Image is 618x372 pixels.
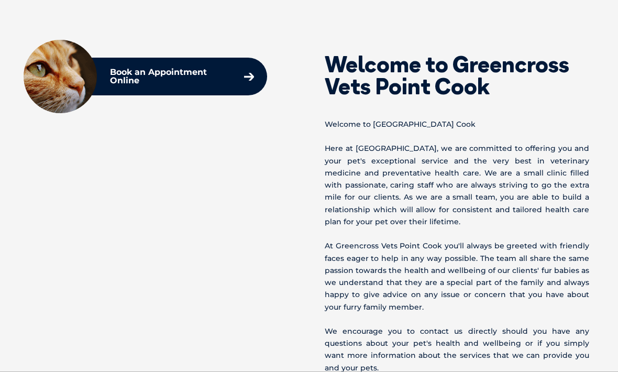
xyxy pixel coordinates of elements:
[110,68,226,85] p: Book an Appointment Online
[325,240,589,313] p: At Greencross Vets Point Cook you'll always be greeted with friendly faces eager to help in any w...
[325,118,589,130] p: Welcome to [GEOGRAPHIC_DATA] Cook
[105,63,259,90] a: Book an Appointment Online
[325,53,589,97] h2: Welcome to Greencross Vets Point Cook
[325,143,589,228] p: Here at [GEOGRAPHIC_DATA], we are committed to offering you and your pet's exceptional service an...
